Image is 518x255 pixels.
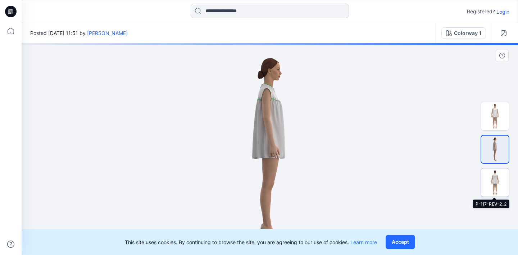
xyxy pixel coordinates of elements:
img: P-117-REV-2_2 [481,168,509,197]
img: eyJhbGciOiJIUzI1NiIsImtpZCI6IjAiLCJzbHQiOiJzZXMiLCJ0eXAiOiJKV1QifQ.eyJkYXRhIjp7InR5cGUiOiJzdG9yYW... [195,43,344,255]
img: P-117-REV-2 [481,136,509,163]
p: Login [496,8,509,16]
p: Registered? [467,7,495,16]
span: Posted [DATE] 11:51 by [30,29,128,37]
p: This site uses cookies. By continuing to browse the site, you are agreeing to our use of cookies. [125,238,377,246]
img: P-117-REV-2_0 [481,102,509,130]
a: [PERSON_NAME] [87,30,128,36]
div: Colorway 1 [454,29,481,37]
button: Accept [386,235,415,249]
button: Colorway 1 [441,27,486,39]
a: Learn more [350,239,377,245]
